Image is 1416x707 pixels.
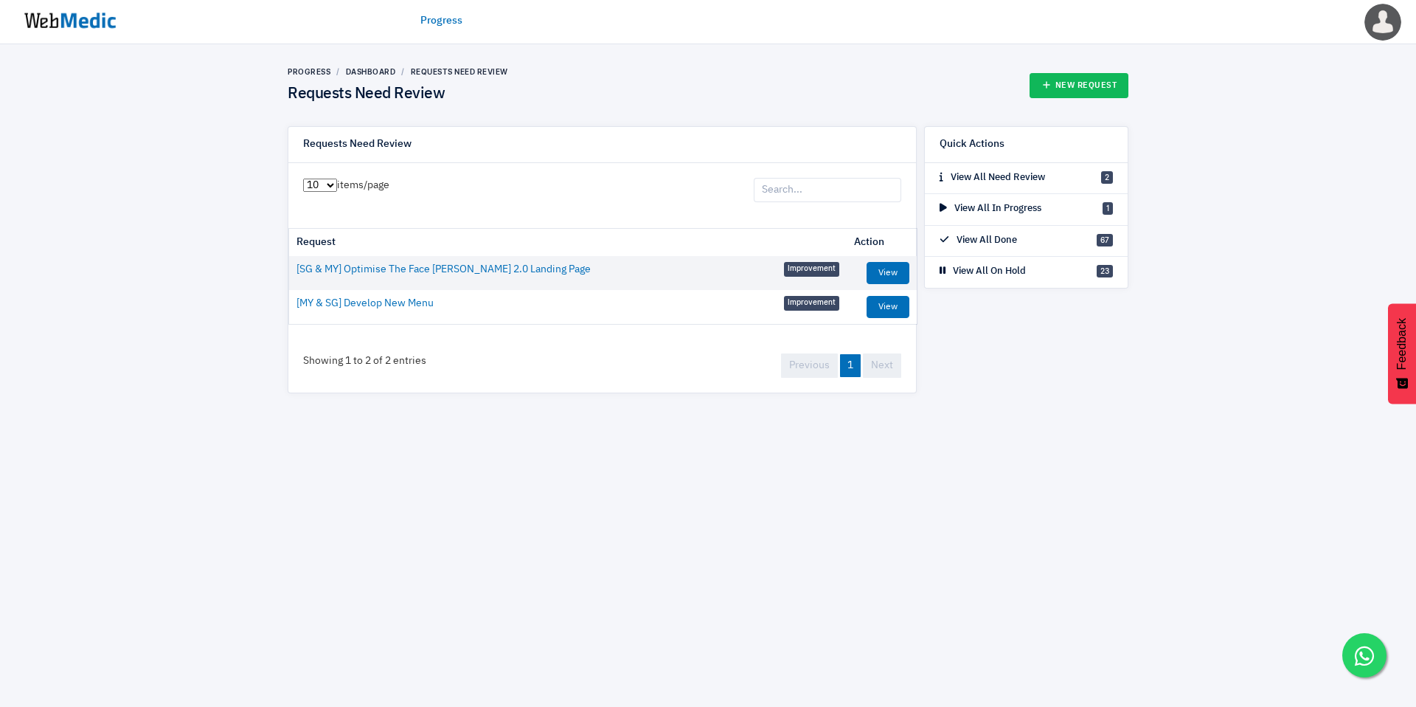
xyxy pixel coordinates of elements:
[1395,318,1409,370] span: Feedback
[288,85,508,104] h4: Requests Need Review
[289,229,847,256] th: Request
[346,67,396,76] a: Dashboard
[303,178,389,193] label: items/page
[1388,303,1416,404] button: Feedback - Show survey
[1097,265,1113,277] span: 23
[303,138,412,151] h6: Requests Need Review
[288,66,508,77] nav: breadcrumb
[303,179,337,192] select: items/page
[940,201,1041,216] p: View All In Progress
[784,296,839,311] span: Improvement
[296,296,434,311] a: [MY & SG] Develop New Menu
[940,264,1026,279] p: View All On Hold
[940,170,1045,185] p: View All Need Review
[296,262,591,277] a: [SG & MY] Optimise The Face [PERSON_NAME] 2.0 Landing Page
[420,13,462,29] a: Progress
[1030,73,1129,98] a: New Request
[940,233,1017,248] p: View All Done
[940,138,1004,151] h6: Quick Actions
[867,262,909,284] a: View
[411,67,508,76] a: Requests Need Review
[867,296,909,318] a: View
[847,229,917,256] th: Action
[288,67,330,76] a: Progress
[288,339,441,384] div: Showing 1 to 2 of 2 entries
[1097,234,1113,246] span: 67
[754,178,901,203] input: Search...
[1101,171,1113,184] span: 2
[1103,202,1113,215] span: 1
[840,354,861,377] a: 1
[781,353,838,378] a: Previous
[863,353,901,378] a: Next
[784,262,839,277] span: Improvement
